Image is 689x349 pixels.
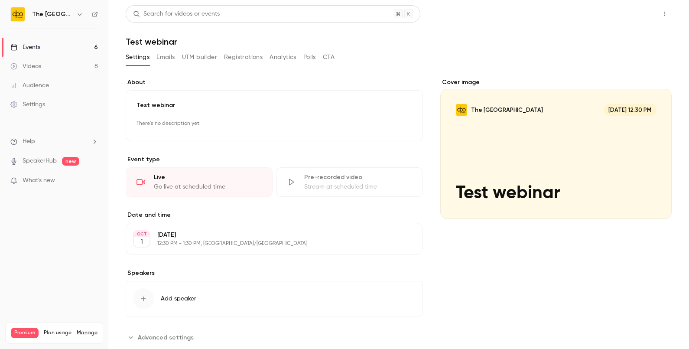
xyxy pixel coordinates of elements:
[23,157,57,166] a: SpeakerHub
[440,78,672,219] section: Cover image
[126,167,273,197] div: LiveGo live at scheduled time
[126,211,423,219] label: Date and time
[126,269,423,277] label: Speakers
[126,78,423,87] label: About
[154,183,262,191] div: Go live at scheduled time
[10,137,98,146] li: help-dropdown-opener
[270,50,296,64] button: Analytics
[23,176,55,185] span: What's new
[303,50,316,64] button: Polls
[126,36,672,47] h1: Test webinar
[133,10,220,19] div: Search for videos or events
[323,50,335,64] button: CTA
[10,43,40,52] div: Events
[157,240,377,247] p: 12:30 PM - 1:30 PM, [GEOGRAPHIC_DATA]/[GEOGRAPHIC_DATA]
[126,50,149,64] button: Settings
[11,328,39,338] span: Premium
[182,50,217,64] button: UTM builder
[136,117,412,130] p: There's no description yet
[32,10,73,19] h6: The [GEOGRAPHIC_DATA]
[126,281,423,316] button: Add speaker
[138,333,194,342] span: Advanced settings
[10,100,45,109] div: Settings
[88,177,98,185] iframe: Noticeable Trigger
[304,183,412,191] div: Stream at scheduled time
[11,7,25,21] img: The DPO Centre
[44,329,71,336] span: Plan usage
[140,238,143,246] p: 1
[276,167,423,197] div: Pre-recorded videoStream at scheduled time
[617,5,651,23] button: Share
[134,231,149,237] div: OCT
[156,50,175,64] button: Emails
[161,294,196,303] span: Add speaker
[136,101,412,110] p: Test webinar
[304,173,412,182] div: Pre-recorded video
[126,155,423,164] p: Event type
[154,173,262,182] div: Live
[157,231,377,239] p: [DATE]
[224,50,263,64] button: Registrations
[23,137,35,146] span: Help
[10,62,41,71] div: Videos
[77,329,97,336] a: Manage
[10,81,49,90] div: Audience
[440,78,672,87] label: Cover image
[126,330,199,344] button: Advanced settings
[62,157,79,166] span: new
[126,330,423,344] section: Advanced settings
